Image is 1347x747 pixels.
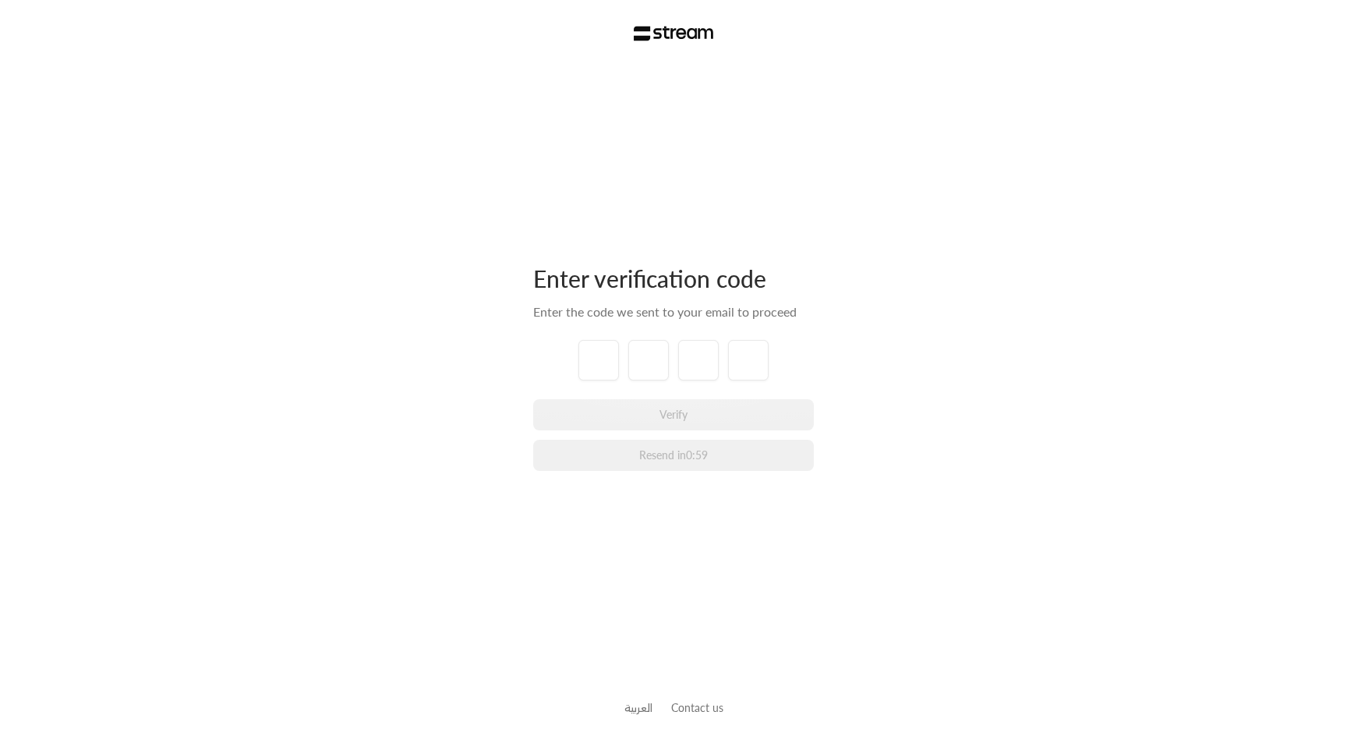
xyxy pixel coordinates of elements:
[634,26,714,41] img: Stream Logo
[624,693,652,722] a: العربية
[671,699,723,716] button: Contact us
[671,701,723,714] a: Contact us
[533,303,814,321] div: Enter the code we sent to your email to proceed
[533,264,814,293] div: Enter verification code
